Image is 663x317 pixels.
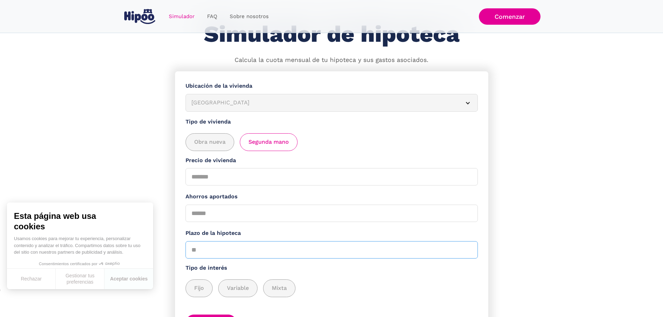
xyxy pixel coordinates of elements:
[186,229,478,238] label: Plazo de la hipoteca
[235,56,428,65] p: Calcula la cuota mensual de tu hipoteca y sus gastos asociados.
[186,264,478,272] label: Tipo de interés
[201,10,223,23] a: FAQ
[479,8,540,25] a: Comenzar
[227,284,249,293] span: Variable
[186,82,478,90] label: Ubicación de la vivienda
[191,98,455,107] div: [GEOGRAPHIC_DATA]
[194,138,226,146] span: Obra nueva
[223,10,275,23] a: Sobre nosotros
[123,6,157,27] a: home
[186,133,478,151] div: add_description_here
[272,284,287,293] span: Mixta
[194,284,204,293] span: Fijo
[186,156,478,165] label: Precio de vivienda
[186,118,478,126] label: Tipo de vivienda
[204,22,459,47] h1: Simulador de hipoteca
[248,138,289,146] span: Segunda mano
[186,192,478,201] label: Ahorros aportados
[163,10,201,23] a: Simulador
[186,279,478,297] div: add_description_here
[186,94,478,112] article: [GEOGRAPHIC_DATA]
